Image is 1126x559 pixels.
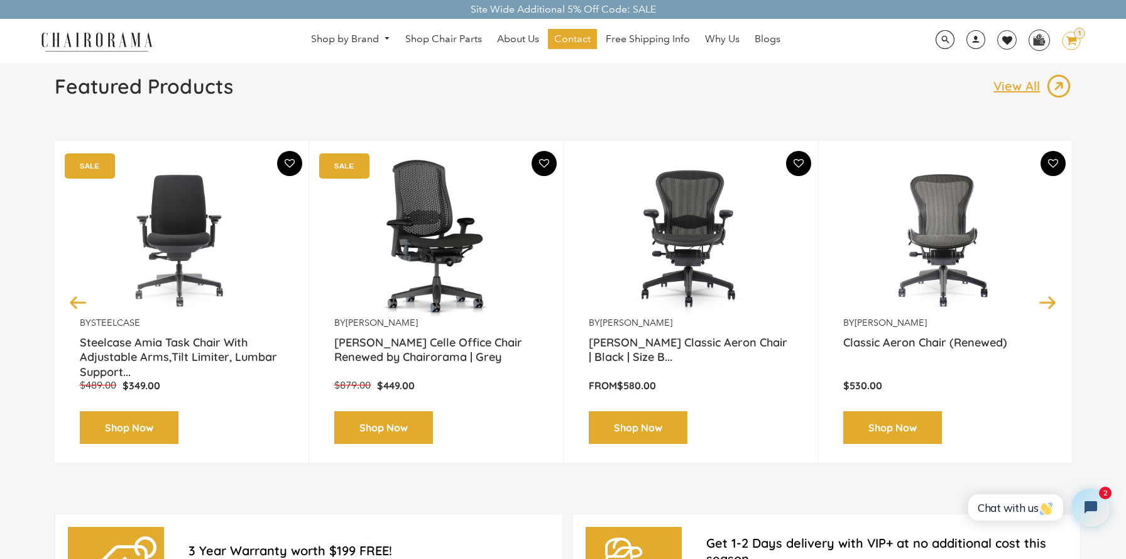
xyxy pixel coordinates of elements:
span: About Us [497,33,539,46]
p: From [589,379,792,392]
img: Herman Miller Classic Aeron Chair | Black | Size B (Renewed) - chairorama [589,160,792,317]
a: Shop Chair Parts [399,29,488,49]
img: Classic Aeron Chair (Renewed) - chairorama [843,160,1047,317]
button: Previous [67,291,89,313]
a: Blogs [748,29,787,49]
img: Amia Chair by chairorama.com [80,160,283,317]
span: Why Us [705,33,740,46]
span: $489.00 [80,379,116,391]
a: Why Us [699,29,746,49]
span: $580.00 [617,379,656,392]
a: 1 [1052,31,1081,50]
a: Steelcase [91,317,140,328]
a: Shop Now [589,411,687,445]
span: $349.00 [123,379,160,392]
a: Classic Aeron Chair (Renewed) - chairorama Classic Aeron Chair (Renewed) - chairorama [843,160,1047,317]
text: SALE [80,162,99,170]
a: About Us [491,29,545,49]
a: Herman Miller Classic Aeron Chair | Black | Size B (Renewed) - chairorama Herman Miller Classic A... [589,160,792,317]
button: Add To Wishlist [1041,151,1066,176]
span: Contact [554,33,591,46]
a: [PERSON_NAME] Classic Aeron Chair | Black | Size B... [589,335,792,367]
a: [PERSON_NAME] [346,317,418,328]
a: Contact [548,29,597,49]
a: Steelcase Amia Task Chair With Adjustable Arms,Tilt Limiter, Lumbar Support... [80,335,283,367]
a: Herman Miller Celle Office Chair Renewed by Chairorama | Grey - chairorama Herman Miller Celle Of... [334,160,538,317]
a: Shop Now [843,411,942,445]
a: Free Shipping Info [599,29,696,49]
div: 1 [1074,28,1085,39]
span: $879.00 [334,379,371,391]
a: Shop by Brand [305,30,396,49]
span: Blogs [755,33,780,46]
button: Add To Wishlist [277,151,302,176]
span: Shop Chair Parts [405,33,482,46]
a: Amia Chair by chairorama.com Renewed Amia Chair chairorama.com [80,160,283,317]
text: SALE [334,162,354,170]
h2: 3 Year Warranty worth $199 FREE! [189,543,550,558]
p: by [843,317,1047,329]
a: Shop Now [80,411,178,445]
p: by [334,317,538,329]
iframe: Tidio Chat [954,478,1120,537]
button: Add To Wishlist [532,151,557,176]
span: $530.00 [843,379,882,392]
span: Free Shipping Info [606,33,690,46]
a: Classic Aeron Chair (Renewed) [843,335,1047,367]
span: $449.00 [377,379,415,392]
a: Featured Products [55,74,233,109]
a: Shop Now [334,411,433,445]
img: WhatsApp_Image_2024-07-12_at_16.23.01.webp [1029,30,1049,49]
button: Next [1037,291,1059,313]
h1: Featured Products [55,74,233,99]
a: [PERSON_NAME] [600,317,672,328]
a: [PERSON_NAME] [855,317,927,328]
img: chairorama [34,30,160,52]
nav: DesktopNavigation [213,29,878,52]
img: image_13.png [1046,74,1071,99]
img: Herman Miller Celle Office Chair Renewed by Chairorama | Grey - chairorama [334,160,538,317]
button: Add To Wishlist [786,151,811,176]
p: View All [993,78,1046,94]
p: by [80,317,283,329]
a: [PERSON_NAME] Celle Office Chair Renewed by Chairorama | Grey [334,335,538,367]
p: by [589,317,792,329]
a: View All [993,74,1071,99]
